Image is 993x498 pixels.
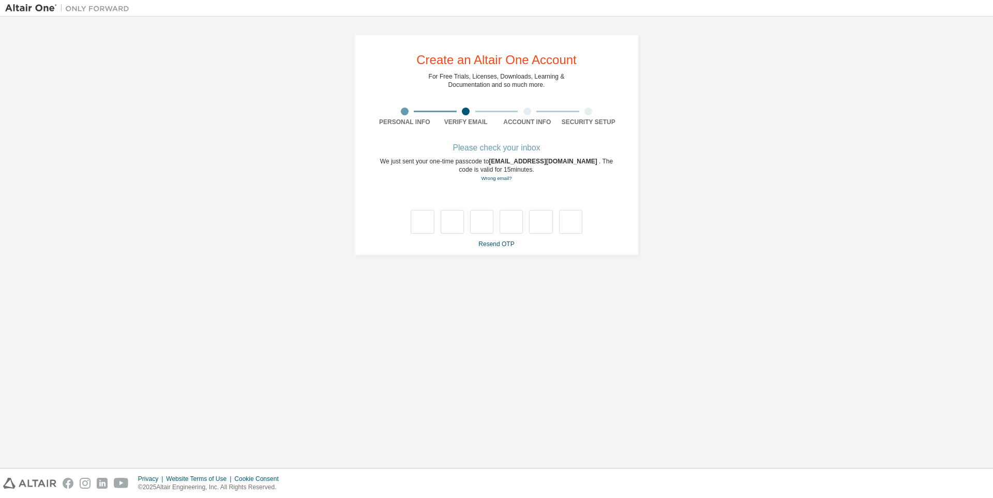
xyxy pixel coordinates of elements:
[496,118,558,126] div: Account Info
[80,478,91,489] img: instagram.svg
[234,475,284,483] div: Cookie Consent
[166,475,234,483] div: Website Terms of Use
[97,478,108,489] img: linkedin.svg
[374,145,619,151] div: Please check your inbox
[3,478,56,489] img: altair_logo.svg
[374,118,435,126] div: Personal Info
[416,54,577,66] div: Create an Altair One Account
[478,240,514,248] a: Resend OTP
[138,475,166,483] div: Privacy
[481,175,511,181] a: Go back to the registration form
[114,478,129,489] img: youtube.svg
[558,118,620,126] div: Security Setup
[138,483,285,492] p: © 2025 Altair Engineering, Inc. All Rights Reserved.
[374,157,619,183] div: We just sent your one-time passcode to . The code is valid for 15 minutes.
[429,72,565,89] div: For Free Trials, Licenses, Downloads, Learning & Documentation and so much more.
[63,478,73,489] img: facebook.svg
[5,3,134,13] img: Altair One
[489,158,599,165] span: [EMAIL_ADDRESS][DOMAIN_NAME]
[435,118,497,126] div: Verify Email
